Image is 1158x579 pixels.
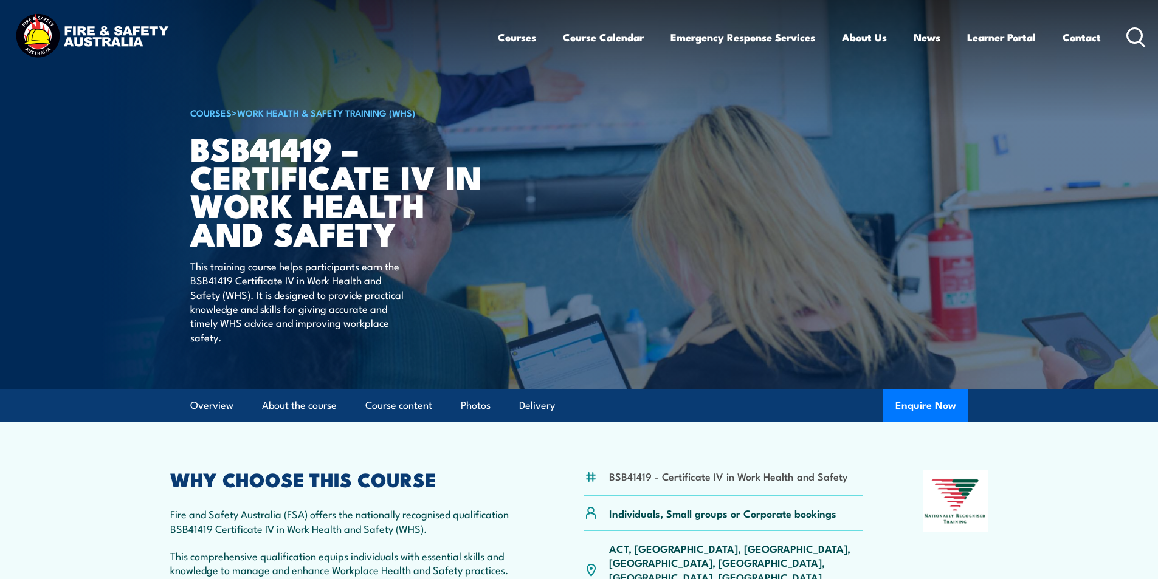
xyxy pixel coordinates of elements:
a: Work Health & Safety Training (WHS) [237,106,415,119]
a: Course content [365,389,432,422]
p: Fire and Safety Australia (FSA) offers the nationally recognised qualification BSB41419 Certifica... [170,507,525,535]
a: Overview [190,389,233,422]
a: Learner Portal [967,21,1036,53]
p: This training course helps participants earn the BSB41419 Certificate IV in Work Health and Safet... [190,259,412,344]
h6: > [190,105,491,120]
button: Enquire Now [883,389,968,422]
a: About the course [262,389,337,422]
a: Courses [498,21,536,53]
img: Nationally Recognised Training logo. [923,470,988,532]
a: COURSES [190,106,232,119]
p: Individuals, Small groups or Corporate bookings [609,506,836,520]
h2: WHY CHOOSE THIS COURSE [170,470,525,487]
a: Course Calendar [563,21,644,53]
a: About Us [842,21,887,53]
a: Emergency Response Services [670,21,815,53]
a: News [914,21,940,53]
h1: BSB41419 – Certificate IV in Work Health and Safety [190,134,491,247]
a: Delivery [519,389,555,422]
a: Photos [461,389,491,422]
a: Contact [1063,21,1101,53]
li: BSB41419 - Certificate IV in Work Health and Safety [609,469,848,483]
